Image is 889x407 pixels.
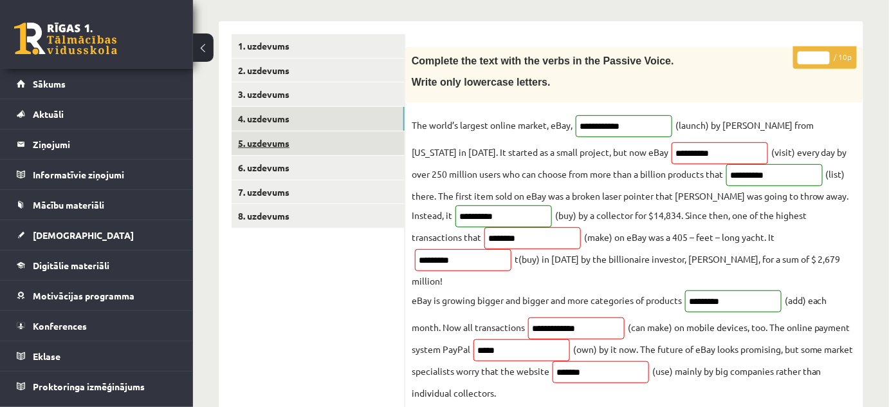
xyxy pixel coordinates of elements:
[33,260,109,271] span: Digitālie materiāli
[17,190,177,220] a: Mācību materiāli
[232,34,405,58] a: 1. uzdevums
[232,131,405,155] a: 5. uzdevums
[17,69,177,99] a: Sākums
[232,107,405,131] a: 4. uzdevums
[33,129,177,159] legend: Ziņojumi
[17,281,177,310] a: Motivācijas programma
[412,55,674,66] span: Complete the text with the verbs in the Passive Voice.
[17,129,177,159] a: Ziņojumi
[14,23,117,55] a: Rīgas 1. Tālmācības vidusskola
[232,156,405,180] a: 6. uzdevums
[33,160,177,189] legend: Informatīvie ziņojumi
[33,290,134,301] span: Motivācijas programma
[17,160,177,189] a: Informatīvie ziņojumi
[412,77,551,88] span: Write only lowercase letters.
[17,372,177,401] a: Proktoringa izmēģinājums
[17,251,177,280] a: Digitālie materiāli
[13,13,430,26] body: Editor, wiswyg-editor-47363900869740-1756908738-168
[232,180,405,204] a: 7. uzdevums
[17,311,177,341] a: Konferences
[17,99,177,129] a: Aktuāli
[412,290,682,310] p: eBay is growing bigger and bigger and more categories of products
[17,341,177,371] a: Eklase
[33,199,104,211] span: Mācību materiāli
[33,78,66,90] span: Sākums
[412,115,573,135] p: The world’s largest online market, eBay,
[33,108,64,120] span: Aktuāli
[412,115,857,402] fieldset: (launch) by [PERSON_NAME] from [US_STATE] in [DATE]. It started as a small project, but now eBay ...
[33,381,145,392] span: Proktoringa izmēģinājums
[33,320,87,332] span: Konferences
[232,82,405,106] a: 3. uzdevums
[793,46,857,69] p: / 10p
[232,204,405,228] a: 8. uzdevums
[232,59,405,82] a: 2. uzdevums
[17,220,177,250] a: [DEMOGRAPHIC_DATA]
[33,350,60,362] span: Eklase
[33,229,134,241] span: [DEMOGRAPHIC_DATA]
